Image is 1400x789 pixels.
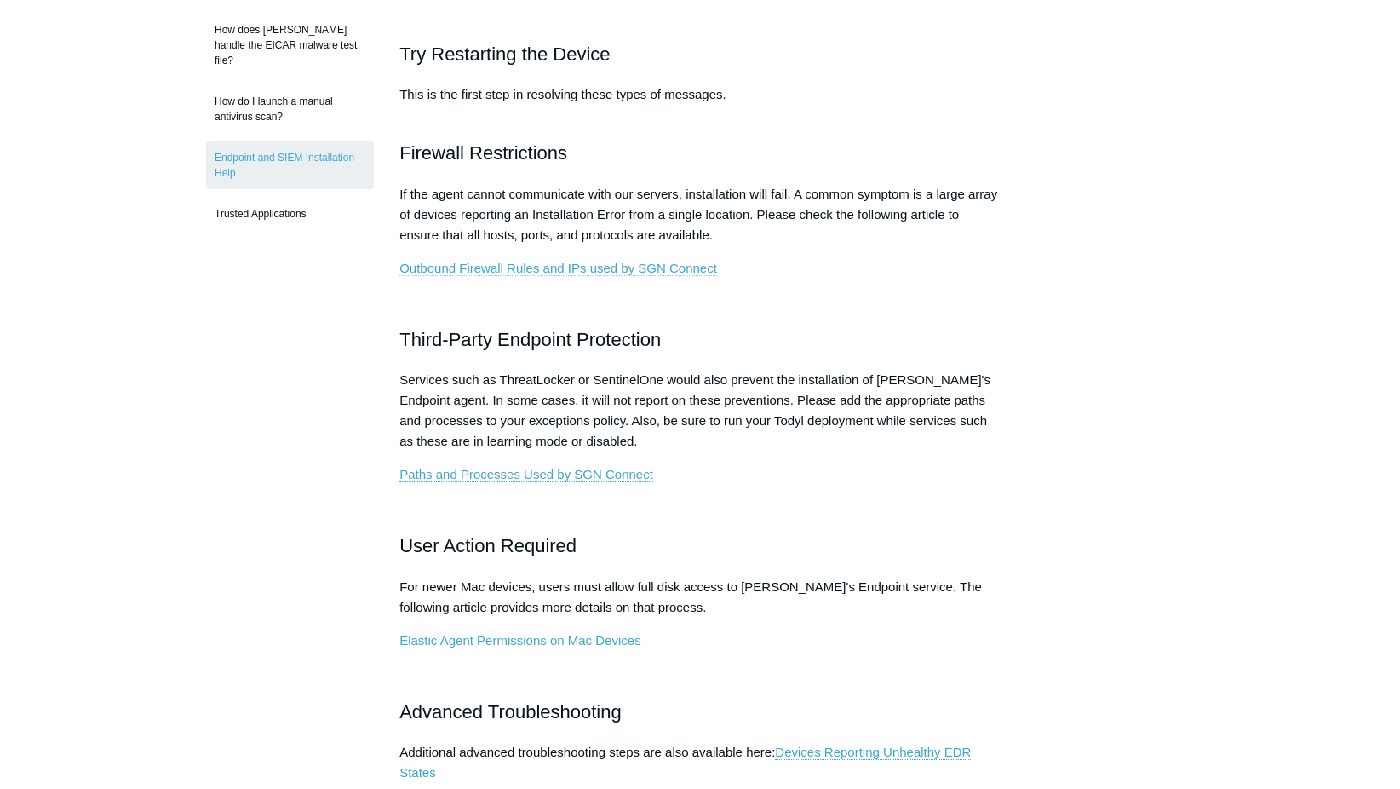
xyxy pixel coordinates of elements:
a: How do I launch a manual antivirus scan? [206,85,374,133]
h2: User Action Required [399,531,1001,561]
a: How does [PERSON_NAME] handle the EICAR malware test file? [206,14,374,77]
p: For newer Mac devices, users must allow full disk access to [PERSON_NAME]'s Endpoint service. The... [399,577,1001,618]
a: Paths and Processes Used by SGN Connect [399,467,653,482]
a: Trusted Applications [206,198,374,230]
a: Elastic Agent Permissions on Mac Devices [399,633,640,648]
h2: Try Restarting the Device [399,39,1001,69]
a: Endpoint and SIEM Installation Help [206,141,374,189]
p: This is the first step in resolving these types of messages. [399,84,1001,125]
h2: Firewall Restrictions [399,138,1001,168]
p: If the agent cannot communicate with our servers, installation will fail. A common symptom is a l... [399,184,1001,245]
h2: Advanced Troubleshooting [399,697,1001,727]
a: Outbound Firewall Rules and IPs used by SGN Connect [399,261,717,276]
p: Additional advanced troubleshooting steps are also available here: [399,742,1001,783]
h2: Third-Party Endpoint Protection [399,325,1001,354]
p: Services such as ThreatLocker or SentinelOne would also prevent the installation of [PERSON_NAME]... [399,370,1001,452]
